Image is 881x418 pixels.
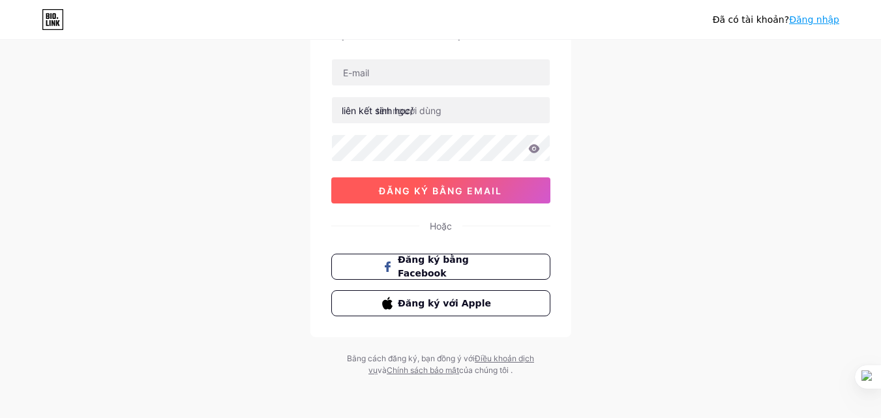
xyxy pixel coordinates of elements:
[459,365,513,375] font: của chúng tôi .
[331,177,550,203] button: đăng ký bằng email
[379,185,502,196] font: đăng ký bằng email
[398,254,469,278] font: Đăng ký bằng Facebook
[331,254,550,280] button: Đăng ký bằng Facebook
[398,298,491,308] font: Đăng ký với Apple
[430,220,452,231] font: Hoặc
[347,353,475,363] font: Bằng cách đăng ký, bạn đồng ý với
[713,14,789,25] font: Đã có tài khoản?
[789,14,839,25] a: Đăng nhập
[331,290,550,316] button: Đăng ký với Apple
[332,97,550,123] input: tên người dùng
[332,59,550,85] input: E-mail
[387,365,459,375] a: Chính sách bảo mật
[342,105,413,116] font: liên kết sinh học/
[378,365,387,375] font: và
